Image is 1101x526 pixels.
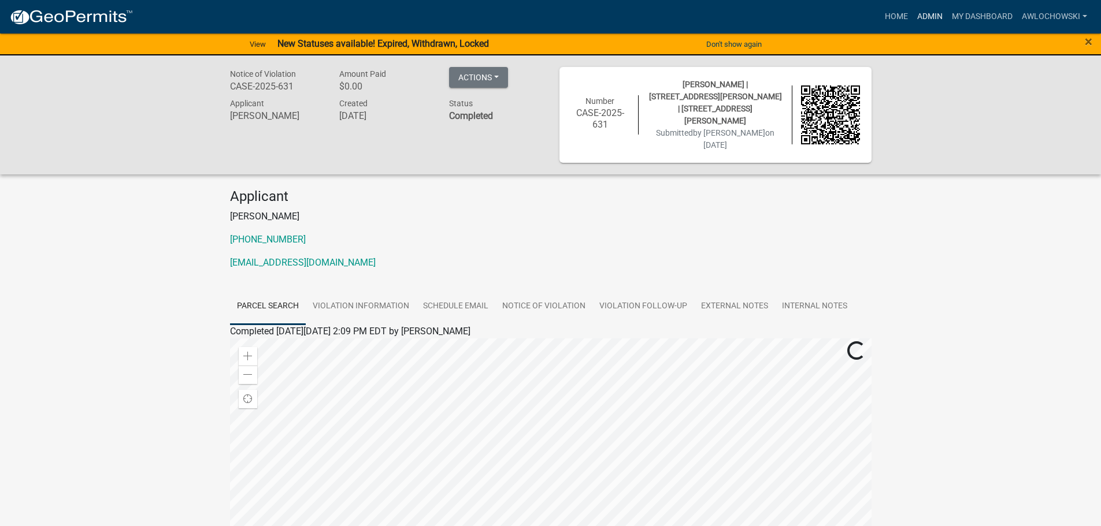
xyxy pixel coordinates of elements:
[694,288,775,325] a: External Notes
[230,234,306,245] a: [PHONE_NUMBER]
[230,210,872,223] p: [PERSON_NAME]
[339,81,432,92] h6: $0.00
[416,288,495,325] a: Schedule Email
[306,288,416,325] a: Violation Information
[880,6,913,28] a: Home
[693,128,765,137] span: by [PERSON_NAME]
[775,288,854,325] a: Internal Notes
[649,80,782,125] span: [PERSON_NAME] | [STREET_ADDRESS][PERSON_NAME] | [STREET_ADDRESS][PERSON_NAME]
[230,257,376,268] a: [EMAIL_ADDRESS][DOMAIN_NAME]
[339,99,368,108] span: Created
[801,85,860,144] img: QR code
[230,110,322,121] h6: [PERSON_NAME]
[230,81,322,92] h6: CASE-2025-631
[449,99,473,108] span: Status
[585,96,614,106] span: Number
[449,110,493,121] strong: Completed
[571,107,630,129] h6: CASE-2025-631
[913,6,947,28] a: Admin
[592,288,694,325] a: Violation Follow-up
[239,347,257,365] div: Zoom in
[702,35,766,54] button: Don't show again
[230,288,306,325] a: Parcel search
[230,99,264,108] span: Applicant
[947,6,1017,28] a: My Dashboard
[230,188,872,205] h4: Applicant
[449,67,508,88] button: Actions
[1017,6,1092,28] a: awlochowski
[230,69,296,79] span: Notice of Violation
[495,288,592,325] a: Notice of Violation
[1085,35,1092,49] button: Close
[1085,33,1092,50] span: ×
[245,35,270,54] a: View
[656,128,774,150] span: Submitted on [DATE]
[239,365,257,384] div: Zoom out
[230,326,470,337] span: Completed [DATE][DATE] 2:09 PM EDT by [PERSON_NAME]
[339,110,432,121] h6: [DATE]
[277,38,489,49] strong: New Statuses available! Expired, Withdrawn, Locked
[239,390,257,408] div: Find my location
[339,69,386,79] span: Amount Paid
